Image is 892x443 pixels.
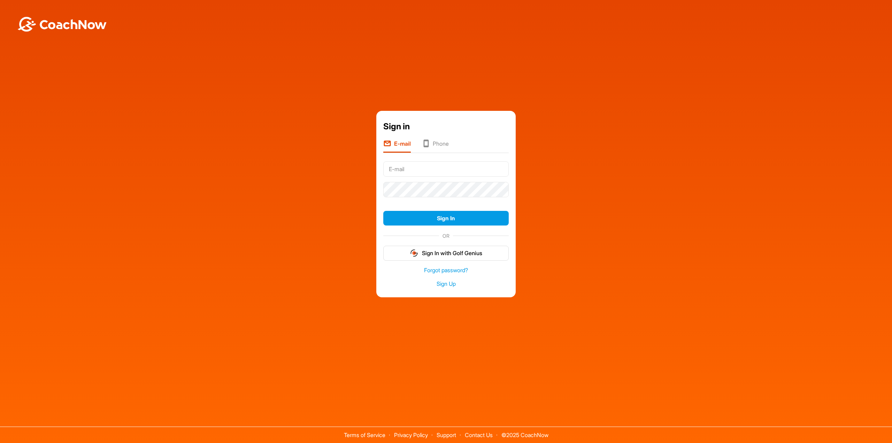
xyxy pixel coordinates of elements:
img: gg_logo [410,249,418,257]
img: BwLJSsUCoWCh5upNqxVrqldRgqLPVwmV24tXu5FoVAoFEpwwqQ3VIfuoInZCoVCoTD4vwADAC3ZFMkVEQFDAAAAAElFTkSuQmCC [17,17,107,32]
a: Forgot password? [383,266,509,274]
a: Privacy Policy [394,431,428,438]
button: Sign In [383,211,509,226]
li: Phone [422,139,449,153]
li: E-mail [383,139,411,153]
div: Sign in [383,120,509,133]
span: OR [439,232,453,239]
a: Terms of Service [344,431,385,438]
a: Support [437,431,456,438]
a: Sign Up [383,280,509,288]
input: E-mail [383,161,509,177]
button: Sign In with Golf Genius [383,246,509,261]
span: © 2025 CoachNow [498,427,552,438]
a: Contact Us [465,431,493,438]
